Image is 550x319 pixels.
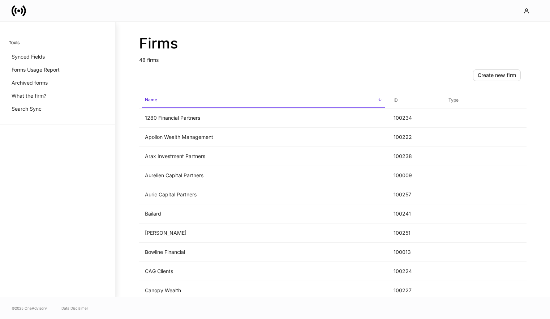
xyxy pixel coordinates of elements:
[388,128,443,147] td: 100222
[12,79,48,86] p: Archived forms
[394,97,398,103] h6: ID
[139,166,388,185] td: Aurelien Capital Partners
[9,39,20,46] h6: Tools
[9,50,107,63] a: Synced Fields
[473,69,521,81] button: Create new firm
[139,185,388,204] td: Auric Capital Partners
[388,204,443,224] td: 100241
[139,109,388,128] td: 1280 Financial Partners
[139,224,388,243] td: [PERSON_NAME]
[139,52,527,64] p: 48 firms
[139,147,388,166] td: Arax Investment Partners
[9,89,107,102] a: What the firm?
[388,109,443,128] td: 100234
[9,63,107,76] a: Forms Usage Report
[139,281,388,300] td: Canopy Wealth
[388,185,443,204] td: 100257
[139,204,388,224] td: Bailard
[448,97,459,103] h6: Type
[9,102,107,115] a: Search Sync
[12,92,46,99] p: What the firm?
[139,128,388,147] td: Apollon Wealth Management
[388,243,443,262] td: 100013
[139,262,388,281] td: CAG Clients
[388,166,443,185] td: 100009
[12,105,42,112] p: Search Sync
[388,224,443,243] td: 100251
[446,93,524,108] span: Type
[142,93,385,108] span: Name
[388,281,443,300] td: 100227
[61,305,88,311] a: Data Disclaimer
[12,53,45,60] p: Synced Fields
[388,262,443,281] td: 100224
[9,76,107,89] a: Archived forms
[139,243,388,262] td: Bowline Financial
[145,96,157,103] h6: Name
[391,93,440,108] span: ID
[12,305,47,311] span: © 2025 OneAdvisory
[388,147,443,166] td: 100238
[12,66,60,73] p: Forms Usage Report
[478,72,516,79] div: Create new firm
[139,35,527,52] h2: Firms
